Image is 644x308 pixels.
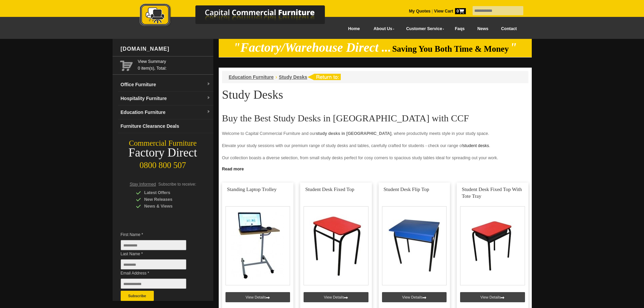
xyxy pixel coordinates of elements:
a: Education Furniture [229,74,274,80]
em: "Factory/Warehouse Direct ... [233,41,391,54]
div: [DOMAIN_NAME] [118,39,213,59]
span: First Name * [121,231,196,238]
div: Factory Direct [113,148,213,158]
span: 0 [455,8,466,14]
div: New Releases [136,196,200,203]
li: › [276,74,277,80]
img: dropdown [207,82,211,86]
a: Office Furnituredropdown [118,78,213,92]
span: Last Name * [121,251,196,257]
img: dropdown [207,110,211,114]
a: Contact [495,21,523,37]
input: Email Address * [121,279,186,289]
span: Subscribe to receive: [158,182,196,187]
strong: study desks in [GEOGRAPHIC_DATA] [316,131,391,136]
a: student desks [463,143,489,148]
input: Last Name * [121,259,186,269]
img: Capital Commercial Furniture Logo [121,3,358,28]
h2: Buy the Best Study Desks in [GEOGRAPHIC_DATA] with CCF [222,113,528,123]
a: Capital Commercial Furniture Logo [121,3,358,30]
a: About Us [366,21,399,37]
a: Faqs [449,21,471,37]
a: News [471,21,495,37]
p: Elevate your study sessions with our premium range of study desks and tables, carefully crafted f... [222,142,528,149]
em: " [510,41,517,54]
div: Latest Offers [136,189,200,196]
span: Saving You Both Time & Money [392,44,509,53]
span: Stay Informed [130,182,156,187]
a: View Summary [138,58,211,65]
div: Commercial Furniture [113,139,213,148]
a: Customer Service [399,21,448,37]
a: My Quotes [409,9,431,14]
a: View Cart0 [433,9,466,14]
a: Click to read more [219,164,532,172]
img: return to [307,74,341,80]
span: Email Address * [121,270,196,277]
p: Our collection boasts a diverse selection, from small study desks perfect for cosy corners to spa... [222,155,528,161]
a: Furniture Clearance Deals [118,119,213,133]
div: 0800 800 507 [113,157,213,170]
a: Hospitality Furnituredropdown [118,92,213,105]
input: First Name * [121,240,186,250]
h1: Study Desks [222,88,528,101]
img: dropdown [207,96,211,100]
a: Study Desks [279,74,307,80]
strong: View Cart [434,9,466,14]
a: Education Furnituredropdown [118,105,213,119]
div: News & Views [136,203,200,210]
p: Welcome to Capital Commercial Furniture and our , where productivity meets style in your study sp... [222,130,528,137]
span: 0 item(s), Total: [138,58,211,71]
button: Subscribe [121,291,154,301]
